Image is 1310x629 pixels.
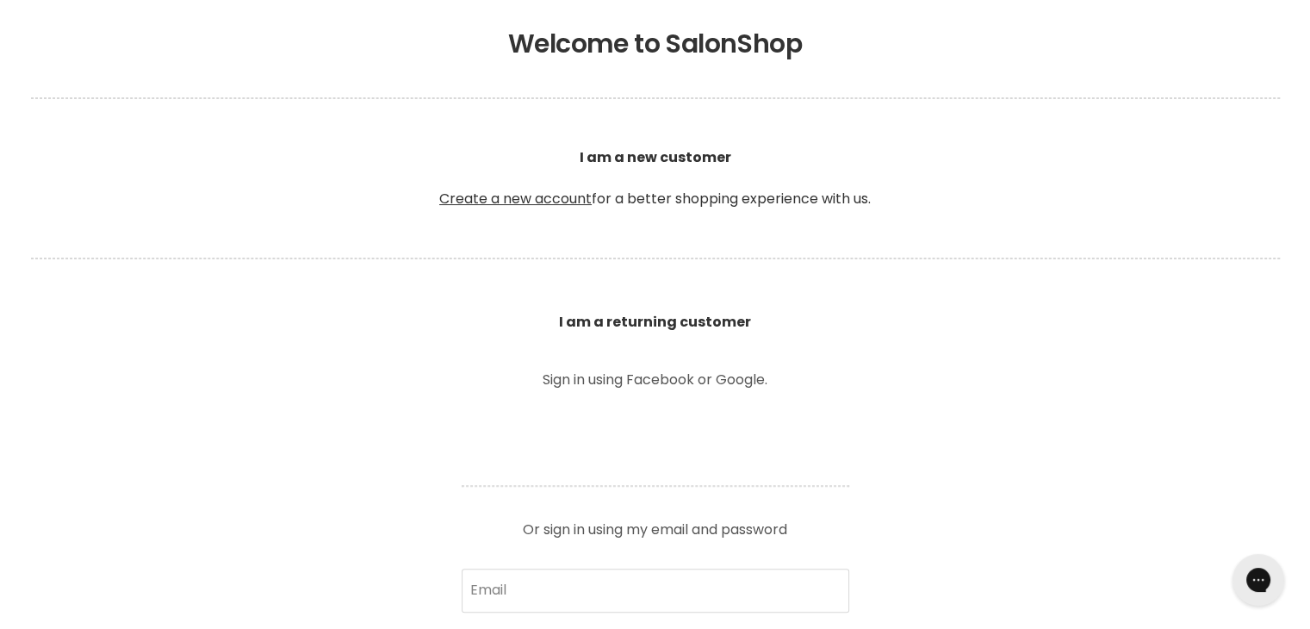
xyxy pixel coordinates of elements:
[439,189,592,209] a: Create a new account
[462,411,849,458] iframe: Social Login Buttons
[462,509,849,537] p: Or sign in using my email and password
[1224,548,1293,612] iframe: Gorgias live chat messenger
[580,147,731,167] b: I am a new customer
[559,312,751,332] b: I am a returning customer
[31,28,1280,59] h1: Welcome to SalonShop
[462,373,849,387] p: Sign in using Facebook or Google.
[31,106,1280,251] p: for a better shopping experience with us.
